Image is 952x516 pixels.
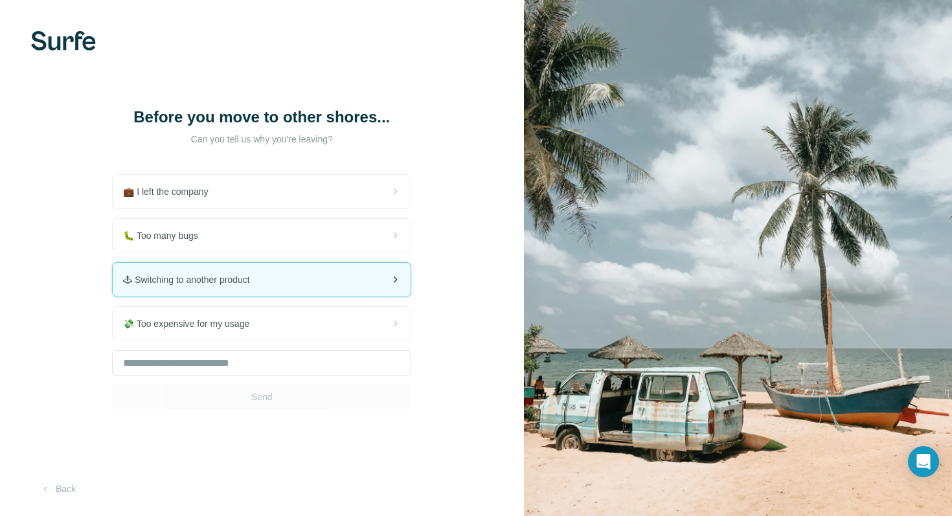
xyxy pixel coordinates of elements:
[31,31,96,50] img: Surfe's logo
[123,185,218,198] span: 💼 I left the company
[31,477,85,500] button: Back
[132,133,391,146] p: Can you tell us why you're leaving?
[123,229,209,242] span: 🐛 Too many bugs
[123,317,260,330] span: 💸 Too expensive for my usage
[908,446,939,477] div: Open Intercom Messenger
[132,107,391,128] h1: Before you move to other shores...
[123,273,260,286] span: 🕹 Switching to another product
